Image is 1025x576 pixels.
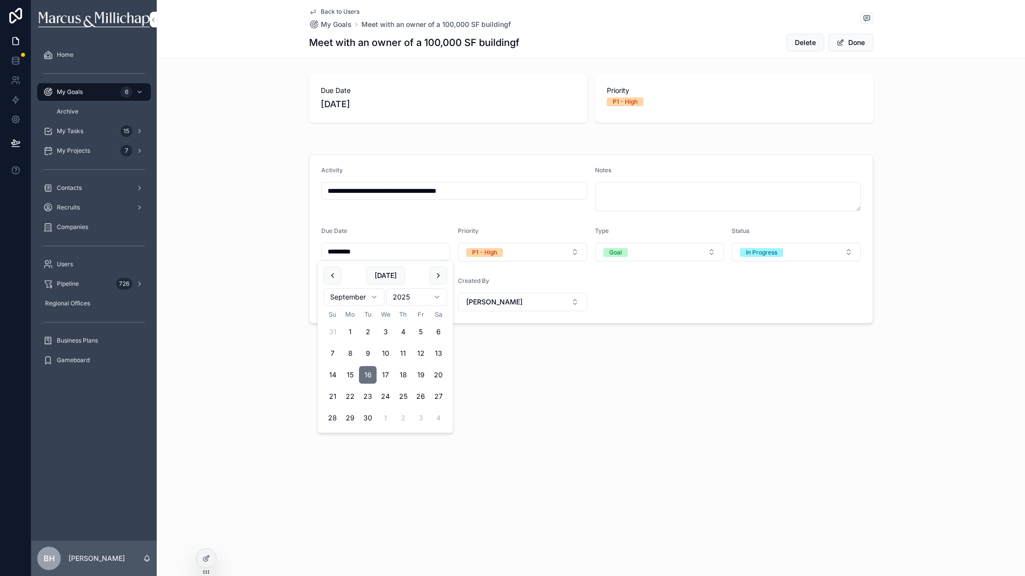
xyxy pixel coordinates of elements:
button: Select Button [732,243,861,261]
th: Saturday [429,310,447,319]
button: Friday, September 5th, 2025 [412,323,429,341]
span: Activity [321,166,343,174]
button: Wednesday, September 17th, 2025 [377,366,394,384]
button: Thursday, September 11th, 2025 [394,345,412,362]
button: Friday, October 3rd, 2025 [412,409,429,427]
span: BH [44,553,55,564]
span: Due Date [321,86,575,95]
button: Select Button [458,243,587,261]
button: Wednesday, September 3rd, 2025 [377,323,394,341]
div: In Progress [746,248,777,257]
th: Tuesday [359,310,377,319]
span: Pipeline [57,280,79,288]
span: [DATE] [321,97,575,111]
span: Home [57,51,73,59]
button: Tuesday, September 30th, 2025 [359,409,377,427]
span: My Goals [321,20,352,29]
span: Type [595,227,609,234]
table: September 2025 [324,310,447,427]
button: Monday, September 8th, 2025 [341,345,359,362]
button: Monday, September 15th, 2025 [341,366,359,384]
span: Regional Offices [45,300,90,307]
button: Tuesday, September 23rd, 2025 [359,388,377,405]
button: Monday, September 1st, 2025 [341,323,359,341]
span: Companies [57,223,88,231]
span: Recruits [57,204,80,211]
a: Recruits [37,199,151,216]
button: Thursday, September 25th, 2025 [394,388,412,405]
a: My Goals6 [37,83,151,101]
div: P1 - High [613,97,638,106]
span: Status [732,227,749,234]
button: Friday, September 26th, 2025 [412,388,429,405]
span: Created By [458,277,489,284]
span: My Projects [57,147,90,155]
th: Monday [341,310,359,319]
p: [PERSON_NAME] [69,553,125,563]
button: Wednesday, September 24th, 2025 [377,388,394,405]
button: Thursday, September 4th, 2025 [394,323,412,341]
div: 726 [116,278,132,290]
button: Delete [787,34,824,51]
span: Delete [795,38,816,47]
span: Archive [57,108,78,115]
button: Done [828,34,873,51]
th: Wednesday [377,310,394,319]
a: Meet with an owner of a 100,000 SF buildingf [361,20,511,29]
span: Business Plans [57,337,98,345]
span: Back to Users [321,8,359,16]
button: Tuesday, September 2nd, 2025 [359,323,377,341]
a: Regional Offices [37,295,151,312]
a: Pipeline726 [37,275,151,293]
div: P1 - High [472,248,497,257]
div: Goal [609,248,622,257]
th: Thursday [394,310,412,319]
button: Sunday, September 14th, 2025 [324,366,341,384]
button: Sunday, September 21st, 2025 [324,388,341,405]
a: Back to Users [309,8,359,16]
a: Contacts [37,179,151,197]
a: Home [37,46,151,64]
span: Due Date [321,227,347,234]
div: 15 [120,125,132,137]
button: Select Button [595,243,724,261]
a: My Tasks15 [37,122,151,140]
a: Archive [49,103,151,120]
span: Users [57,260,73,268]
button: Thursday, September 18th, 2025 [394,366,412,384]
button: Thursday, October 2nd, 2025 [394,409,412,427]
a: Gameboard [37,351,151,369]
button: Saturday, September 6th, 2025 [429,323,447,341]
a: Users [37,255,151,273]
th: Sunday [324,310,341,319]
button: [DATE] [366,267,405,284]
span: My Tasks [57,127,83,135]
button: Monday, September 22nd, 2025 [341,388,359,405]
button: Saturday, September 20th, 2025 [429,366,447,384]
div: 6 [120,86,132,98]
button: Tuesday, September 16th, 2025, selected [359,366,377,384]
img: App logo [38,12,149,27]
span: My Goals [57,88,83,96]
a: My Goals [309,20,352,29]
a: Companies [37,218,151,236]
span: [PERSON_NAME] [466,297,523,307]
span: Contacts [57,184,82,192]
button: Friday, September 19th, 2025 [412,366,429,384]
button: Wednesday, September 10th, 2025 [377,345,394,362]
button: Sunday, August 31st, 2025 [324,323,341,341]
button: Saturday, October 4th, 2025 [429,409,447,427]
div: 7 [120,145,132,157]
button: Sunday, September 7th, 2025 [324,345,341,362]
a: My Projects7 [37,142,151,160]
th: Friday [412,310,429,319]
button: Friday, September 12th, 2025 [412,345,429,362]
button: Sunday, September 28th, 2025 [324,409,341,427]
span: Priority [458,227,478,234]
a: Business Plans [37,332,151,349]
span: Notes [595,166,611,174]
button: Saturday, September 27th, 2025 [429,388,447,405]
button: Saturday, September 13th, 2025 [429,345,447,362]
h1: Meet with an owner of a 100,000 SF buildingf [309,36,520,49]
span: Priority [607,86,861,95]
